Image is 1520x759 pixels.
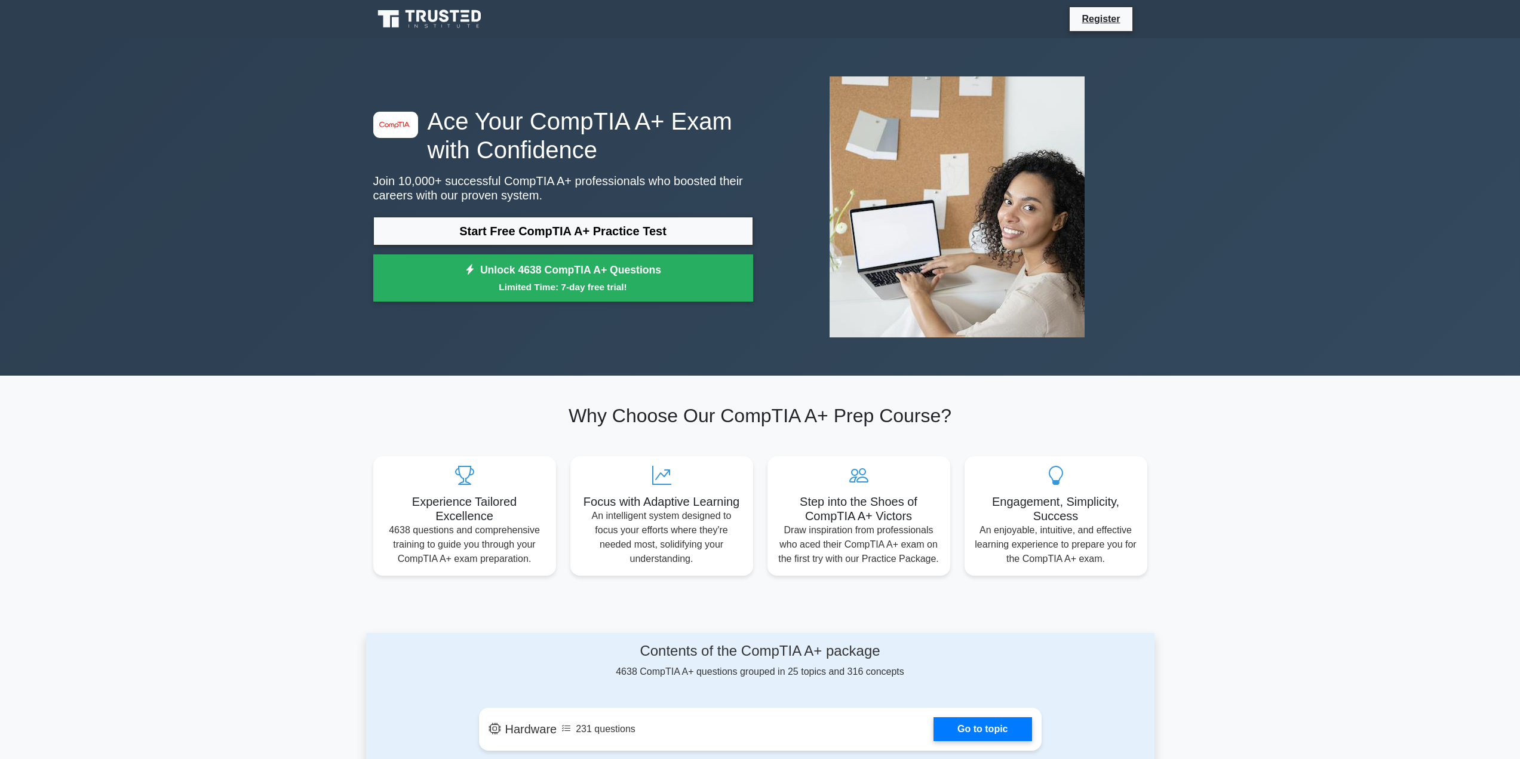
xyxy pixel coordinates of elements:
[974,494,1138,523] h5: Engagement, Simplicity, Success
[777,523,941,566] p: Draw inspiration from professionals who aced their CompTIA A+ exam on the first try with our Prac...
[580,509,744,566] p: An intelligent system designed to focus your efforts where they're needed most, solidifying your ...
[373,217,753,245] a: Start Free CompTIA A+ Practice Test
[388,280,738,294] small: Limited Time: 7-day free trial!
[383,523,546,566] p: 4638 questions and comprehensive training to guide you through your CompTIA A+ exam preparation.
[373,174,753,202] p: Join 10,000+ successful CompTIA A+ professionals who boosted their careers with our proven system.
[383,494,546,523] h5: Experience Tailored Excellence
[934,717,1031,741] a: Go to topic
[777,494,941,523] h5: Step into the Shoes of CompTIA A+ Victors
[373,404,1147,427] h2: Why Choose Our CompTIA A+ Prep Course?
[373,107,753,164] h1: Ace Your CompTIA A+ Exam with Confidence
[479,643,1042,660] h4: Contents of the CompTIA A+ package
[580,494,744,509] h5: Focus with Adaptive Learning
[1074,11,1127,26] a: Register
[373,254,753,302] a: Unlock 4638 CompTIA A+ QuestionsLimited Time: 7-day free trial!
[479,643,1042,679] div: 4638 CompTIA A+ questions grouped in 25 topics and 316 concepts
[974,523,1138,566] p: An enjoyable, intuitive, and effective learning experience to prepare you for the CompTIA A+ exam.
